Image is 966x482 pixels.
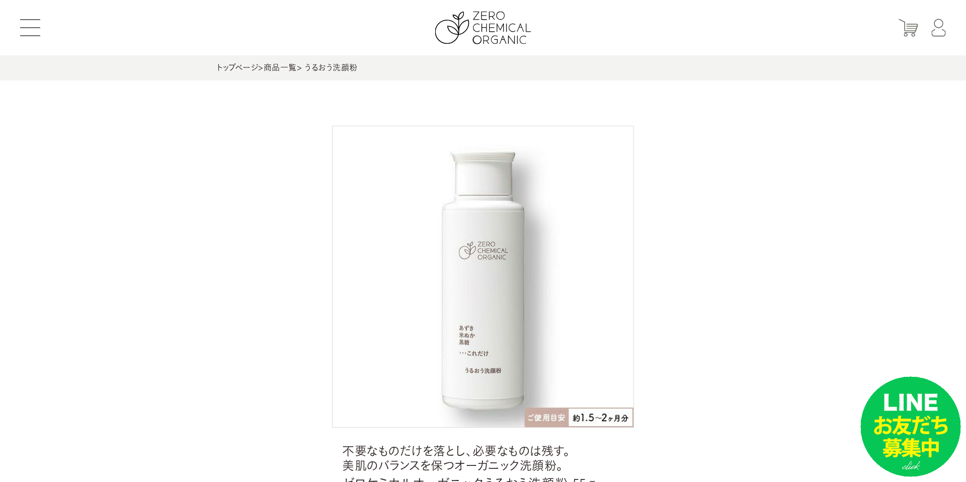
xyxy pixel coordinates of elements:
[435,12,531,44] img: ZERO CHEMICAL ORGANIC
[860,376,961,477] img: small_line.png
[264,63,297,71] a: 商品一覧
[216,55,750,81] div: > > うるおう洗顔粉
[931,19,946,37] img: マイページ
[899,19,918,37] img: カート
[216,63,258,71] a: トップページ
[342,444,624,473] span: 不要なものだけを落とし、必要なものは残す。 美肌のバランスを保つオーガニック洗顔粉。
